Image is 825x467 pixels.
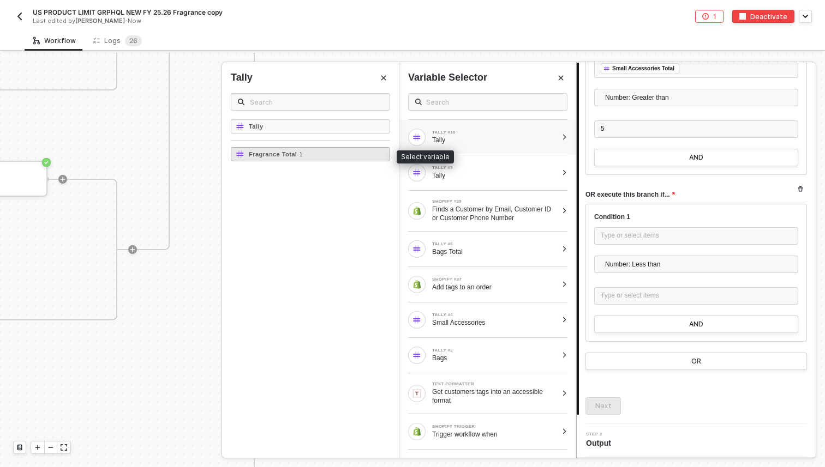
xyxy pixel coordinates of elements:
[432,247,557,256] div: Bags Total
[231,71,253,84] div: Tally
[408,71,487,84] div: Variable Selector
[432,313,557,317] div: TALLY #4
[412,389,421,398] img: Block
[605,256,792,272] span: Number: Less than
[15,12,24,21] img: back
[432,348,557,353] div: TALLY #2
[432,277,557,282] div: SHOPIFY #37
[412,351,421,360] img: Block
[713,12,716,21] div: 1
[432,382,557,386] div: TEXT FORMATTER
[702,13,709,20] span: icon-error-page
[586,432,615,436] span: Step 2
[412,316,421,324] img: Block
[585,188,675,202] span: OR execute this branch if...
[432,354,557,362] div: Bags
[412,427,421,436] img: Block
[415,99,422,105] img: search
[125,35,142,46] sup: 26
[432,283,557,292] div: Add tags to an order
[432,387,557,405] div: Get customers tags into an accessible format
[554,71,567,84] button: Close
[34,444,41,451] span: icon-play
[739,13,746,20] img: deactivate
[432,166,557,170] div: TALLY #9
[691,357,701,366] div: OR
[585,397,621,415] button: Next
[605,89,792,106] span: Number: Greater than
[426,96,560,108] input: Search
[432,242,557,246] div: TALLY #6
[732,10,794,23] button: deactivateDeactivate
[412,133,421,142] img: Block
[75,17,125,25] span: [PERSON_NAME]
[33,17,387,25] div: Last edited by - Now
[250,96,383,108] input: Search
[432,136,557,144] div: Tally
[297,151,303,157] span: - 1
[377,71,390,84] button: Close
[432,318,557,327] div: Small Accessories
[61,444,67,451] span: icon-expand
[93,35,142,46] div: Logs
[129,37,133,45] span: 2
[33,37,76,45] div: Workflow
[397,150,454,163] div: Select variable
[695,10,724,23] button: 1
[586,438,615,448] span: Output
[432,171,557,180] div: Tally
[432,424,557,429] div: SHOPIFY TRIGGER
[432,205,557,222] div: Finds a Customer by Email, Customer ID or Customer Phone Number
[47,444,54,451] span: icon-minus
[236,150,244,159] img: Fragrance Total
[13,10,26,23] button: back
[750,12,787,21] div: Deactivate
[249,151,297,157] strong: Fragrance Total
[432,430,557,439] div: Trigger workflow when
[603,65,610,72] img: fieldIcon
[432,130,557,135] div: TALLY #10
[594,316,798,333] button: AND
[601,125,605,132] span: 5
[612,64,674,74] div: Small Accessories Total
[689,153,703,162] div: AND
[585,353,807,370] button: OR
[594,213,798,222] div: Condition 1
[594,149,798,166] button: AND
[238,99,244,105] img: search
[432,199,557,204] div: SHOPIFY #39
[412,245,421,253] img: Block
[236,122,244,131] img: Tally
[412,168,421,177] img: Block
[412,280,421,289] img: Block
[412,207,421,215] img: Block
[249,123,263,130] strong: Tally
[33,8,223,17] span: US PRODUCT LIMIT GRPHQL NEW FY 25.26 Fragrance copy
[689,320,703,329] div: AND
[133,37,137,45] span: 6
